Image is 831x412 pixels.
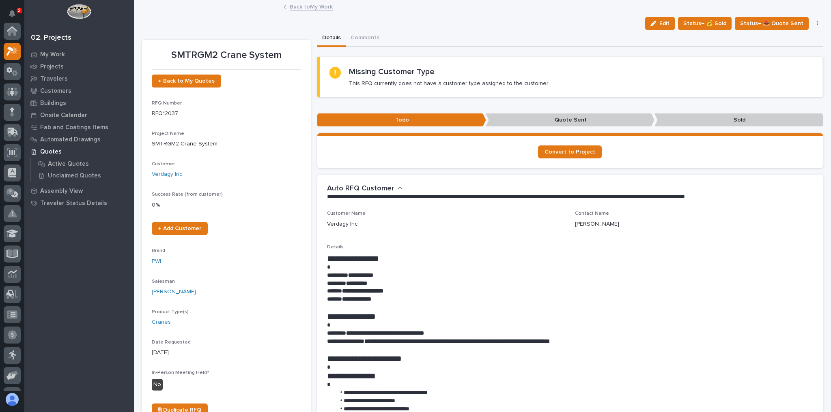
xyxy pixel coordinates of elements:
[545,149,595,155] span: Convert to Project
[645,17,675,30] button: Edit
[24,85,134,97] a: Customers
[152,140,301,148] p: SMTRGM2 Crane System
[486,113,654,127] p: Quote Sent
[67,4,91,19] img: Workspace Logo
[152,49,301,61] p: SMTRGM2 Crane System
[158,226,201,231] span: + Add Customer
[48,172,101,179] p: Unclaimed Quotes
[31,158,134,169] a: Active Quotes
[10,10,21,23] div: Notifications2
[152,348,301,357] p: [DATE]
[152,162,175,167] span: Customer
[152,131,184,136] span: Project Name
[735,17,809,30] button: Status→ 📤 Quote Sent
[327,211,366,216] span: Customer Name
[24,185,134,197] a: Assembly View
[152,318,171,327] a: Cranes
[327,184,403,193] button: Auto RFQ Customer
[40,136,101,143] p: Automated Drawings
[18,8,21,13] p: 2
[152,379,163,391] div: No
[152,170,182,179] a: Verdagy Inc
[152,109,301,118] p: RFQ12037
[31,34,71,43] div: 02. Projects
[152,101,182,106] span: RFQ Number
[40,100,66,107] p: Buildings
[40,63,64,70] p: Projects
[40,148,62,156] p: Quotes
[24,97,134,109] a: Buildings
[152,279,175,284] span: Salesman
[40,88,71,95] p: Customers
[349,80,549,87] p: This RFQ currently does not have a customer type assigned to the customer
[152,370,209,375] span: In-Person Meeting Held?
[327,220,359,228] p: Verdagy Inc.
[152,75,221,88] a: ← Back to My Quotes
[24,109,134,121] a: Onsite Calendar
[4,5,21,22] button: Notifications
[327,245,344,250] span: Details
[48,160,89,168] p: Active Quotes
[40,51,65,58] p: My Work
[346,30,384,47] button: Comments
[152,310,189,314] span: Product Type(s)
[317,30,346,47] button: Details
[538,145,602,158] a: Convert to Project
[152,192,223,197] span: Success Rate (from customer)
[24,133,134,145] a: Automated Drawings
[40,124,108,131] p: Fab and Coatings Items
[290,2,333,11] a: Back toMy Work
[158,78,215,84] span: ← Back to My Quotes
[24,121,134,133] a: Fab and Coatings Items
[349,67,435,77] h2: Missing Customer Type
[24,48,134,60] a: My Work
[24,145,134,158] a: Quotes
[40,112,87,119] p: Onsite Calendar
[317,113,486,127] p: Todo
[31,170,134,181] a: Unclaimed Quotes
[659,20,670,27] span: Edit
[152,201,301,209] p: 0 %
[40,200,107,207] p: Traveler Status Details
[683,19,726,28] span: Status→ 💰 Sold
[152,257,161,266] a: PWI
[654,113,823,127] p: Sold
[740,19,803,28] span: Status→ 📤 Quote Sent
[327,184,394,193] h2: Auto RFQ Customer
[678,17,732,30] button: Status→ 💰 Sold
[575,220,619,228] p: [PERSON_NAME]
[575,211,609,216] span: Contact Name
[152,288,196,296] a: [PERSON_NAME]
[24,73,134,85] a: Travelers
[24,60,134,73] a: Projects
[152,340,191,345] span: Date Requested
[24,197,134,209] a: Traveler Status Details
[152,222,208,235] a: + Add Customer
[40,188,83,195] p: Assembly View
[40,75,68,83] p: Travelers
[4,391,21,408] button: users-avatar
[152,248,165,253] span: Brand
